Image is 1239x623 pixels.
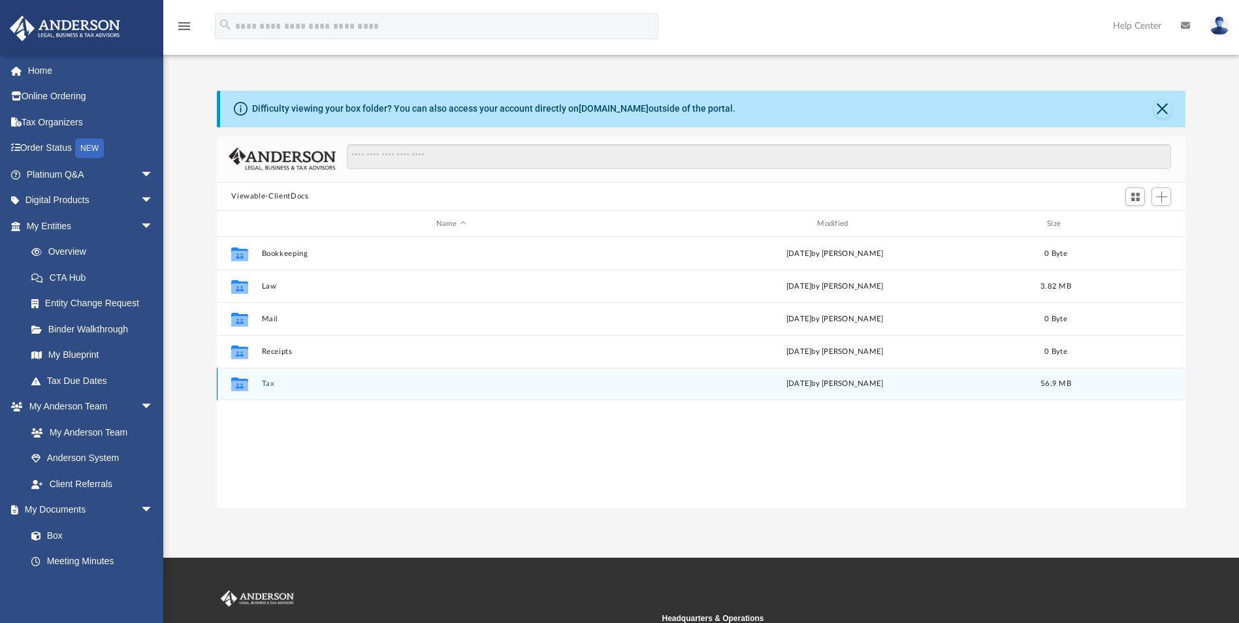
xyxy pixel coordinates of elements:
span: arrow_drop_down [140,161,167,188]
img: Anderson Advisors Platinum Portal [6,16,124,41]
span: 0 Byte [1045,315,1068,323]
div: grid [217,237,1185,507]
a: Platinum Q&Aarrow_drop_down [9,161,173,187]
div: Size [1030,218,1082,230]
i: menu [176,18,192,34]
a: My Documentsarrow_drop_down [9,497,167,523]
a: menu [176,25,192,34]
a: Box [18,522,160,549]
a: [DOMAIN_NAME] [579,103,649,114]
a: My Anderson Team [18,419,160,445]
span: 0 Byte [1045,250,1068,257]
button: Receipts [262,347,640,356]
div: NEW [75,138,104,158]
div: [DATE] by [PERSON_NAME] [646,346,1024,358]
input: Search files and folders [347,144,1171,169]
button: Switch to Grid View [1125,187,1145,206]
a: Anderson System [18,445,167,471]
span: 56.9 MB [1040,381,1071,388]
a: My Entitiesarrow_drop_down [9,213,173,239]
span: arrow_drop_down [140,497,167,524]
img: User Pic [1210,16,1229,35]
a: Order StatusNEW [9,135,173,162]
a: Binder Walkthrough [18,316,173,342]
a: Forms Library [18,574,160,600]
a: Client Referrals [18,471,167,497]
div: [DATE] by [PERSON_NAME] [646,313,1024,325]
a: Tax Organizers [9,109,173,135]
span: arrow_drop_down [140,394,167,421]
button: Viewable-ClientDocs [231,191,308,202]
i: search [218,18,233,32]
span: arrow_drop_down [140,187,167,214]
a: CTA Hub [18,264,173,291]
div: id [1088,218,1180,230]
button: Bookkeeping [262,249,640,258]
button: Close [1153,100,1172,118]
a: Meeting Minutes [18,549,167,575]
img: Anderson Advisors Platinum Portal [218,590,297,607]
button: Mail [262,315,640,323]
div: [DATE] by [PERSON_NAME] [646,248,1024,260]
div: [DATE] by [PERSON_NAME] [646,281,1024,293]
div: Difficulty viewing your box folder? You can also access your account directly on outside of the p... [252,102,735,116]
div: id [223,218,255,230]
a: Online Ordering [9,84,173,110]
a: Home [9,57,173,84]
a: My Blueprint [18,342,167,368]
a: My Anderson Teamarrow_drop_down [9,394,167,420]
div: Name [261,218,640,230]
a: Digital Productsarrow_drop_down [9,187,173,214]
div: Modified [645,218,1024,230]
div: [DATE] by [PERSON_NAME] [646,379,1024,391]
a: Tax Due Dates [18,368,173,394]
span: 3.82 MB [1040,283,1071,290]
button: Law [262,282,640,291]
span: 0 Byte [1045,348,1068,355]
span: arrow_drop_down [140,213,167,240]
a: Overview [18,239,173,265]
button: Add [1151,187,1171,206]
a: Entity Change Request [18,291,173,317]
button: Tax [262,380,640,389]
